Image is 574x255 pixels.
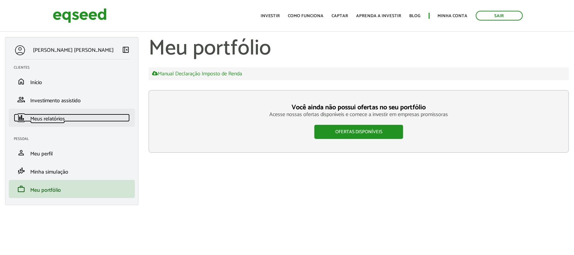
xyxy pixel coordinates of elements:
[33,47,114,53] p: [PERSON_NAME] [PERSON_NAME]
[17,77,25,85] span: home
[9,144,135,162] li: Meu perfil
[14,114,130,122] a: financeMeus relatórios
[9,72,135,90] li: Início
[9,109,135,127] li: Meus relatórios
[17,149,25,157] span: person
[9,162,135,180] li: Minha simulação
[314,125,403,139] a: Ofertas disponíveis
[30,96,81,105] span: Investimento assistido
[17,185,25,193] span: work
[356,14,401,18] a: Aprenda a investir
[14,167,130,175] a: finance_modeMinha simulação
[53,7,107,25] img: EqSeed
[30,149,53,158] span: Meu perfil
[30,186,61,195] span: Meu portfólio
[30,78,42,87] span: Início
[162,111,555,118] p: Acesse nossas ofertas disponíveis e comece a investir em empresas promissoras
[30,114,65,123] span: Meus relatórios
[122,46,130,54] span: left_panel_close
[14,149,130,157] a: personMeu perfil
[332,14,348,18] a: Captar
[438,14,468,18] a: Minha conta
[17,167,25,175] span: finance_mode
[149,37,569,61] h1: Meu portfólio
[122,46,130,55] a: Colapsar menu
[162,104,555,111] h3: Você ainda não possui ofertas no seu portfólio
[410,14,421,18] a: Blog
[476,11,523,21] a: Sair
[17,96,25,104] span: group
[14,137,135,141] h2: Pessoal
[14,96,130,104] a: groupInvestimento assistido
[9,180,135,198] li: Meu portfólio
[17,114,25,122] span: finance
[14,66,135,70] h2: Clientes
[14,185,130,193] a: workMeu portfólio
[152,71,242,77] a: Manual Declaração Imposto de Renda
[9,90,135,109] li: Investimento assistido
[261,14,280,18] a: Investir
[288,14,324,18] a: Como funciona
[30,168,68,177] span: Minha simulação
[14,77,130,85] a: homeInício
